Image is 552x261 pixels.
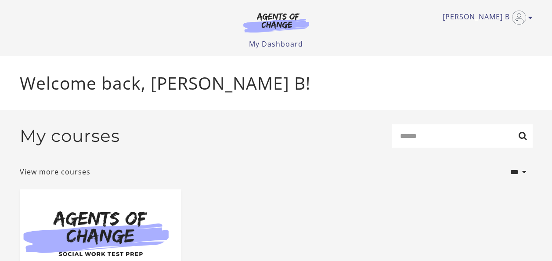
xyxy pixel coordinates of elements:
[249,39,303,49] a: My Dashboard
[443,11,528,25] a: Toggle menu
[20,70,533,96] p: Welcome back, [PERSON_NAME] B!
[234,12,318,33] img: Agents of Change Logo
[20,126,120,146] h2: My courses
[20,167,90,177] a: View more courses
